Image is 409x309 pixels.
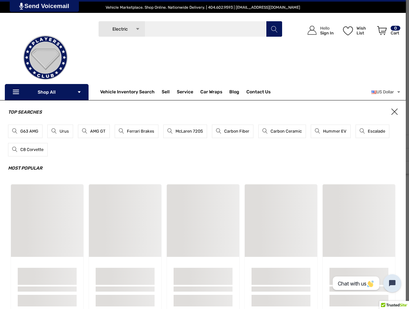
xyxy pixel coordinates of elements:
[174,268,233,277] a: Sample Card Title
[106,5,300,10] span: Vehicle Marketplace. Shop Online. Nationwide Delivery. | 404.602.9593 | [EMAIL_ADDRESS][DOMAIN_NAME]
[19,3,24,10] img: PjwhLS0gR2VuZXJhdG9yOiBHcmF2aXQuaW8gLS0+PHN2ZyB4bWxucz0iaHR0cDovL3d3dy53My5vcmcvMjAwMC9zdmciIHhtb...
[11,184,83,257] a: Sample Card
[391,26,400,31] p: 0
[96,268,155,277] a: Sample Card Title
[112,26,128,32] span: Electric
[311,125,351,138] a: Hummer EV
[47,125,73,138] a: Urus
[320,31,334,35] p: Sign In
[258,125,306,138] a: Carbon Ceramic
[200,86,229,98] a: Car Wraps
[377,26,387,35] svg: Review Your Cart
[340,19,374,42] a: Wish List Wish List
[329,268,388,277] a: Sample Card Title
[245,184,317,257] a: Sample Card
[8,125,43,138] a: G63 AMG
[163,125,207,138] a: McLaren 720S
[13,25,78,90] img: Players Club | Cars For Sale
[212,125,253,138] a: Carbon Fiber
[371,86,401,98] a: USD
[266,21,282,37] button: Search
[229,89,239,96] a: Blog
[357,26,374,35] p: Wish List
[162,86,177,98] a: Sell
[391,31,400,35] p: Cart
[115,125,158,138] a: Ferrari Brakes
[100,89,155,96] a: Vehicle Inventory Search
[391,108,398,115] span: ×
[18,268,77,277] a: Sample Card Title
[177,89,193,96] a: Service
[8,108,398,116] h3: Top Searches
[374,19,401,44] a: Cart with 0 items
[135,27,140,32] svg: Icon Arrow Down
[12,89,22,96] svg: Icon Line
[356,125,389,138] a: Escalade
[98,21,145,37] a: Electric Icon Arrow Down Icon Arrow Up
[252,268,310,277] a: Sample Card Title
[8,164,398,172] h3: Most Popular
[5,84,89,100] p: Shop All
[200,89,222,96] span: Car Wraps
[78,125,110,138] a: AMG GT
[89,184,161,257] a: Sample Card
[308,26,317,35] svg: Icon User Account
[343,26,353,35] svg: Wish List
[162,89,170,96] span: Sell
[8,143,48,156] a: C8 Corvette
[246,89,271,96] a: Contact Us
[167,184,239,257] a: Sample Card
[300,19,337,42] a: Sign in
[77,90,81,94] svg: Icon Arrow Down
[320,26,334,31] p: Hello
[323,184,395,257] a: Sample Card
